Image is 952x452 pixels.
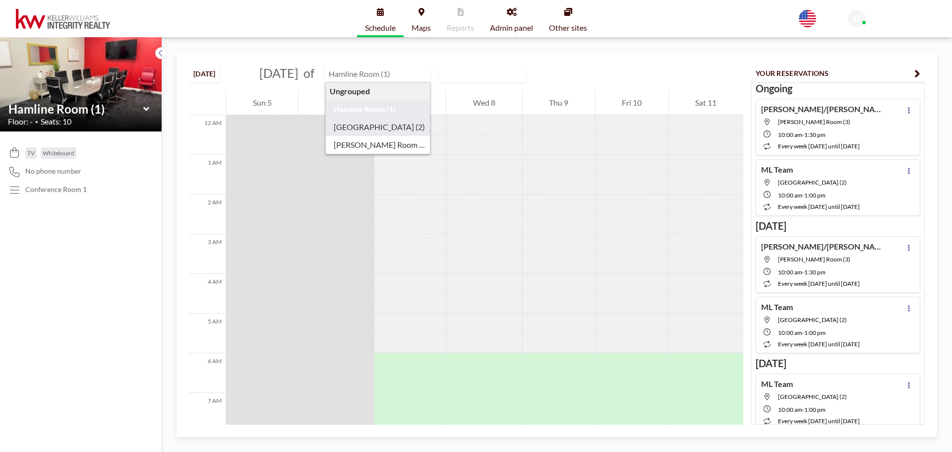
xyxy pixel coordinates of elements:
[189,194,226,234] div: 2 AM
[447,24,474,32] span: Reports
[549,24,587,32] span: Other sites
[802,329,804,336] span: -
[189,65,220,82] button: [DATE]
[802,268,804,276] span: -
[16,9,110,29] img: organization-logo
[226,90,298,115] div: Sun 5
[804,329,826,336] span: 1:00 PM
[326,136,430,154] div: [PERSON_NAME] Room (3)
[778,280,860,287] span: every week [DATE] until [DATE]
[298,90,374,115] div: Mon 6
[761,242,885,252] h4: [PERSON_NAME]/[PERSON_NAME]
[412,24,431,32] span: Maps
[498,67,509,80] input: Search for option
[189,274,226,314] div: 4 AM
[761,379,793,389] h4: ML Team
[804,268,826,276] span: 1:30 PM
[804,192,826,199] span: 1:00 PM
[756,220,920,232] h3: [DATE]
[25,185,87,194] p: Conference Room 1
[303,65,314,81] span: of
[761,165,793,175] h4: ML Team
[189,155,226,194] div: 1 AM
[802,131,804,138] span: -
[778,329,802,336] span: 10:00 AM
[802,406,804,413] span: -
[189,353,226,393] div: 6 AM
[439,65,525,82] div: Search for option
[25,167,81,176] span: No phone number
[27,149,35,157] span: TV
[189,115,226,155] div: 12 AM
[365,24,396,32] span: Schedule
[669,90,743,115] div: Sat 11
[778,316,847,323] span: Lexington Room (2)
[35,119,38,125] span: •
[778,118,850,126] span: Snelling Room (3)
[326,100,430,118] div: Hamline Room (1)
[189,234,226,274] div: 3 AM
[778,131,802,138] span: 10:00 AM
[43,149,74,157] span: Whiteboard
[189,393,226,433] div: 7 AM
[326,82,430,100] div: Ungrouped
[41,117,71,127] span: Seats: 10
[869,20,887,27] span: Admin
[804,131,826,138] span: 1:30 PM
[8,102,143,116] input: Hamline Room (1)
[259,65,298,80] span: [DATE]
[778,203,860,210] span: every week [DATE] until [DATE]
[852,14,861,23] span: KF
[8,117,33,127] span: Floor: -
[595,90,668,115] div: Fri 10
[761,302,793,312] h4: ML Team
[490,24,533,32] span: Admin panel
[778,268,802,276] span: 10:00 AM
[761,104,885,114] h4: [PERSON_NAME]/[PERSON_NAME]
[804,406,826,413] span: 1:00 PM
[802,192,804,199] span: -
[778,179,847,186] span: Lexington Room (2)
[751,65,925,82] button: YOUR RESERVATIONS
[778,393,847,400] span: Lexington Room (2)
[869,11,924,19] span: KWIR Front Desk
[325,65,420,82] input: Hamline Room (1)
[189,314,226,353] div: 5 AM
[756,357,920,370] h3: [DATE]
[778,340,860,348] span: every week [DATE] until [DATE]
[756,82,920,95] h3: Ongoing
[326,118,430,136] div: [GEOGRAPHIC_DATA] (2)
[778,417,860,425] span: every week [DATE] until [DATE]
[523,90,595,115] div: Thu 9
[778,406,802,413] span: 10:00 AM
[446,90,522,115] div: Wed 8
[441,67,497,80] span: WEEKLY VIEW
[778,142,860,150] span: every week [DATE] until [DATE]
[778,192,802,199] span: 10:00 AM
[778,256,850,263] span: Snelling Room (3)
